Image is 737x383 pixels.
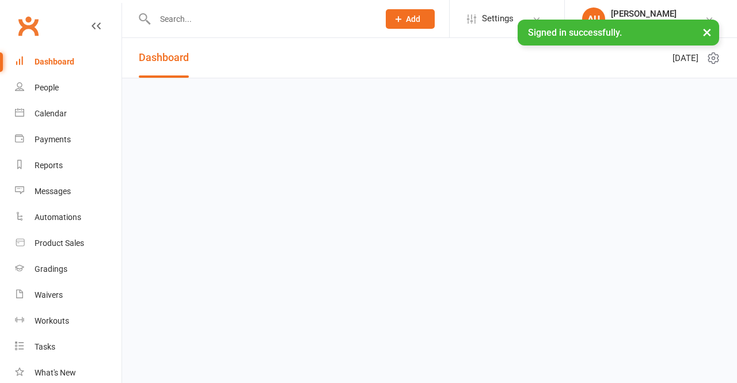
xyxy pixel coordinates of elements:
[386,9,435,29] button: Add
[35,109,67,118] div: Calendar
[35,238,84,248] div: Product Sales
[15,282,121,308] a: Waivers
[15,101,121,127] a: Calendar
[35,342,55,351] div: Tasks
[582,7,605,31] div: AU
[151,11,371,27] input: Search...
[35,83,59,92] div: People
[15,230,121,256] a: Product Sales
[35,213,81,222] div: Automations
[14,12,43,40] a: Clubworx
[35,187,71,196] div: Messages
[35,368,76,377] div: What's New
[611,9,677,19] div: [PERSON_NAME]
[15,75,121,101] a: People
[611,19,677,29] div: Strike Studio
[35,135,71,144] div: Payments
[15,256,121,282] a: Gradings
[15,308,121,334] a: Workouts
[35,264,67,274] div: Gradings
[482,6,514,32] span: Settings
[15,153,121,179] a: Reports
[139,38,189,78] a: Dashboard
[35,57,74,66] div: Dashboard
[15,204,121,230] a: Automations
[528,27,622,38] span: Signed in successfully.
[15,179,121,204] a: Messages
[673,51,698,65] span: [DATE]
[15,334,121,360] a: Tasks
[697,20,717,44] button: ×
[15,49,121,75] a: Dashboard
[35,316,69,325] div: Workouts
[15,127,121,153] a: Payments
[406,14,420,24] span: Add
[35,290,63,299] div: Waivers
[35,161,63,170] div: Reports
